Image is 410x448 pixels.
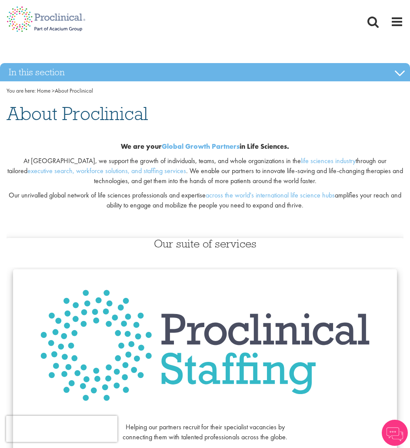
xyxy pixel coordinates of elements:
[7,102,148,125] span: About Proclinical
[7,191,403,211] p: Our unrivalled global network of life sciences professionals and expertise amplifies your reach a...
[123,422,287,441] span: Helping our partners recruit for their specialist vacancies by connecting them with talented prof...
[37,87,93,94] span: About Proclinical
[30,278,380,413] img: Proclinical Staffing
[6,416,117,442] iframe: reCAPTCHA
[301,156,356,165] a: life sciences industry
[206,191,335,200] a: across the world's international life science hubs
[27,166,186,175] a: executive search, workforce solutions, and staffing services
[7,156,403,186] p: At [GEOGRAPHIC_DATA], we support the growth of individuals, teams, and whole organizations in the...
[382,420,408,446] img: Chatbot
[37,87,50,94] a: breadcrumb link to Home
[162,142,240,151] a: Global Growth Partners
[7,87,36,94] span: You are here:
[7,238,403,249] h3: Our suite of services
[121,142,289,151] b: We are your in Life Sciences.
[52,87,55,94] span: >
